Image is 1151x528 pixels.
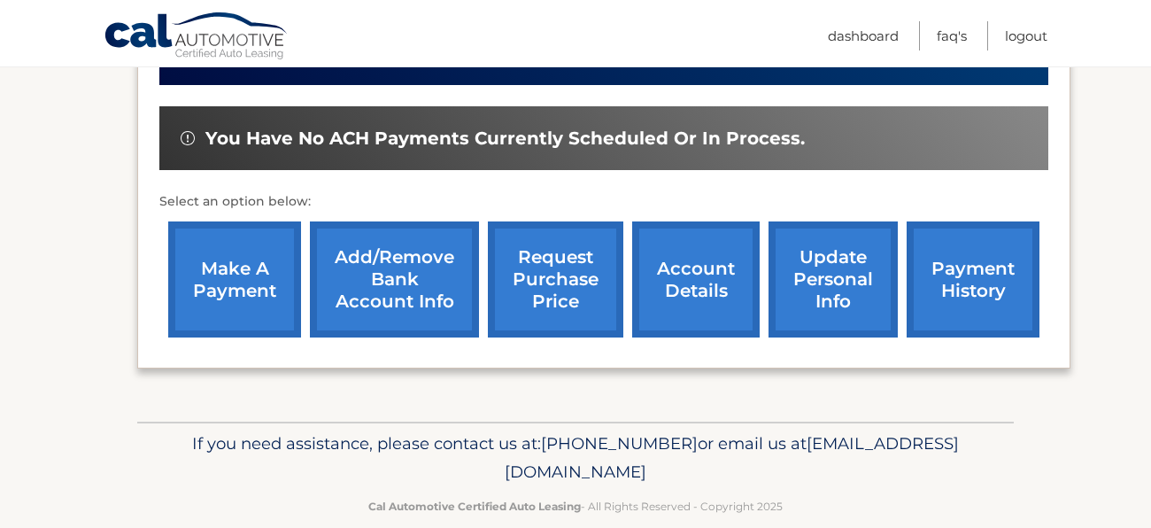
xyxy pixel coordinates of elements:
[205,128,805,150] span: You have no ACH payments currently scheduled or in process.
[505,433,959,482] span: [EMAIL_ADDRESS][DOMAIN_NAME]
[488,221,623,338] a: request purchase price
[1005,21,1047,50] a: Logout
[149,497,1002,516] p: - All Rights Reserved - Copyright 2025
[907,221,1039,338] a: payment history
[541,433,698,454] span: [PHONE_NUMBER]
[149,430,1002,486] p: If you need assistance, please contact us at: or email us at
[937,21,967,50] a: FAQ's
[769,221,898,338] a: update personal info
[168,221,301,338] a: make a payment
[310,221,479,338] a: Add/Remove bank account info
[104,12,290,63] a: Cal Automotive
[828,21,899,50] a: Dashboard
[181,131,195,145] img: alert-white.svg
[368,500,581,513] strong: Cal Automotive Certified Auto Leasing
[632,221,760,338] a: account details
[159,191,1048,213] p: Select an option below:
